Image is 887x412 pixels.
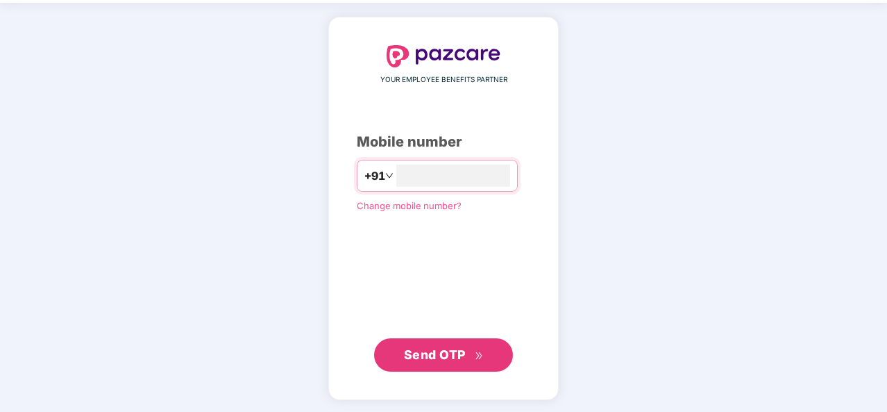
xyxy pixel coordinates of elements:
[387,45,500,67] img: logo
[385,172,394,180] span: down
[357,131,530,153] div: Mobile number
[364,167,385,185] span: +91
[380,74,507,85] span: YOUR EMPLOYEE BENEFITS PARTNER
[374,338,513,372] button: Send OTPdouble-right
[357,200,462,211] a: Change mobile number?
[404,347,466,362] span: Send OTP
[475,352,484,361] span: double-right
